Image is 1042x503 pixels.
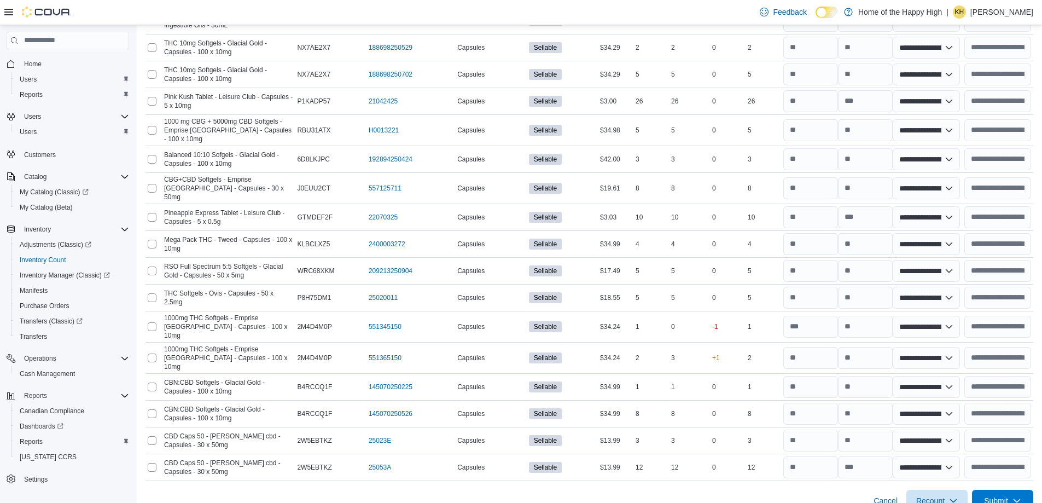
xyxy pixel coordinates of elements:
[15,450,129,464] span: Washington CCRS
[529,408,562,419] span: Sellable
[970,5,1033,19] p: [PERSON_NAME]
[529,154,562,165] span: Sellable
[633,41,669,54] div: 2
[529,265,562,276] span: Sellable
[755,1,811,23] a: Feedback
[24,354,56,363] span: Operations
[534,293,557,303] span: Sellable
[20,407,84,415] span: Canadian Compliance
[455,238,526,251] div: Capsules
[369,436,391,445] a: 25023E
[20,422,63,431] span: Dashboards
[534,212,557,222] span: Sellable
[11,200,133,215] button: My Catalog (Beta)
[369,70,412,79] a: 188698250702
[369,322,401,331] a: 551345150
[164,66,293,83] span: THC 10mg Softgels - Glacial Gold - Capsules - 100 x 10mg
[369,267,412,275] a: 209213250904
[164,345,293,371] span: 1000mg THC Softgels - Emprise Canada - Capsules - 100 x 10mg
[529,462,562,473] span: Sellable
[669,211,705,224] div: 10
[24,225,51,234] span: Inventory
[15,315,129,328] span: Transfers (Classic)
[598,238,633,251] div: $34.99
[712,322,718,331] p: -1
[20,110,129,123] span: Users
[534,353,557,363] span: Sellable
[455,211,526,224] div: Capsules
[24,391,47,400] span: Reports
[529,239,562,250] span: Sellable
[529,321,562,332] span: Sellable
[773,7,806,18] span: Feedback
[455,124,526,137] div: Capsules
[669,124,705,137] div: 5
[15,284,129,297] span: Manifests
[669,291,705,304] div: 5
[669,68,705,81] div: 5
[20,369,75,378] span: Cash Management
[712,383,716,391] p: 0
[20,203,73,212] span: My Catalog (Beta)
[20,332,47,341] span: Transfers
[24,60,42,68] span: Home
[20,240,91,249] span: Adjustments (Classic)
[15,73,41,86] a: Users
[455,407,526,420] div: Capsules
[598,351,633,365] div: $34.24
[529,292,562,303] span: Sellable
[164,459,293,476] span: CBD Caps 50 - frank cbd - Capsules - 30 x 50mg
[633,264,669,277] div: 5
[712,267,716,275] p: 0
[24,172,46,181] span: Catalog
[164,151,293,168] span: Balanced 10:10 Sofgels - Glacial Gold - Capsules - 100 x 10mg
[2,109,133,124] button: Users
[669,434,705,447] div: 3
[20,110,45,123] button: Users
[455,264,526,277] div: Capsules
[11,268,133,283] a: Inventory Manager (Classic)
[633,320,669,333] div: 1
[164,235,293,253] span: Mega Pack THC - Tweed - Capsules - 100 x 10mg
[746,351,781,365] div: 2
[297,70,330,79] span: NX7AE2X7
[297,213,333,222] span: GTMDEF2F
[297,184,330,193] span: J0EUU2CT
[712,463,716,472] p: 0
[529,125,562,136] span: Sellable
[633,351,669,365] div: 2
[20,389,129,402] span: Reports
[816,7,839,18] input: Dark Mode
[20,57,129,71] span: Home
[669,238,705,251] div: 4
[11,403,133,419] button: Canadian Compliance
[20,90,43,99] span: Reports
[633,211,669,224] div: 10
[598,291,633,304] div: $18.55
[746,264,781,277] div: 5
[297,409,332,418] span: B4RCCQ1F
[297,155,329,164] span: 6D8LKJPC
[15,404,129,418] span: Canadian Compliance
[11,252,133,268] button: Inventory Count
[11,419,133,434] a: Dashboards
[712,184,716,193] p: 0
[15,125,129,138] span: Users
[529,381,562,392] span: Sellable
[20,286,48,295] span: Manifests
[20,271,110,280] span: Inventory Manager (Classic)
[15,299,74,313] a: Purchase Orders
[598,320,633,333] div: $34.24
[746,291,781,304] div: 5
[11,87,133,102] button: Reports
[455,320,526,333] div: Capsules
[15,269,129,282] span: Inventory Manager (Classic)
[369,213,398,222] a: 22070325
[20,256,66,264] span: Inventory Count
[633,461,669,474] div: 12
[20,147,129,161] span: Customers
[15,238,96,251] a: Adjustments (Classic)
[598,153,633,166] div: $42.00
[534,239,557,249] span: Sellable
[15,435,129,448] span: Reports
